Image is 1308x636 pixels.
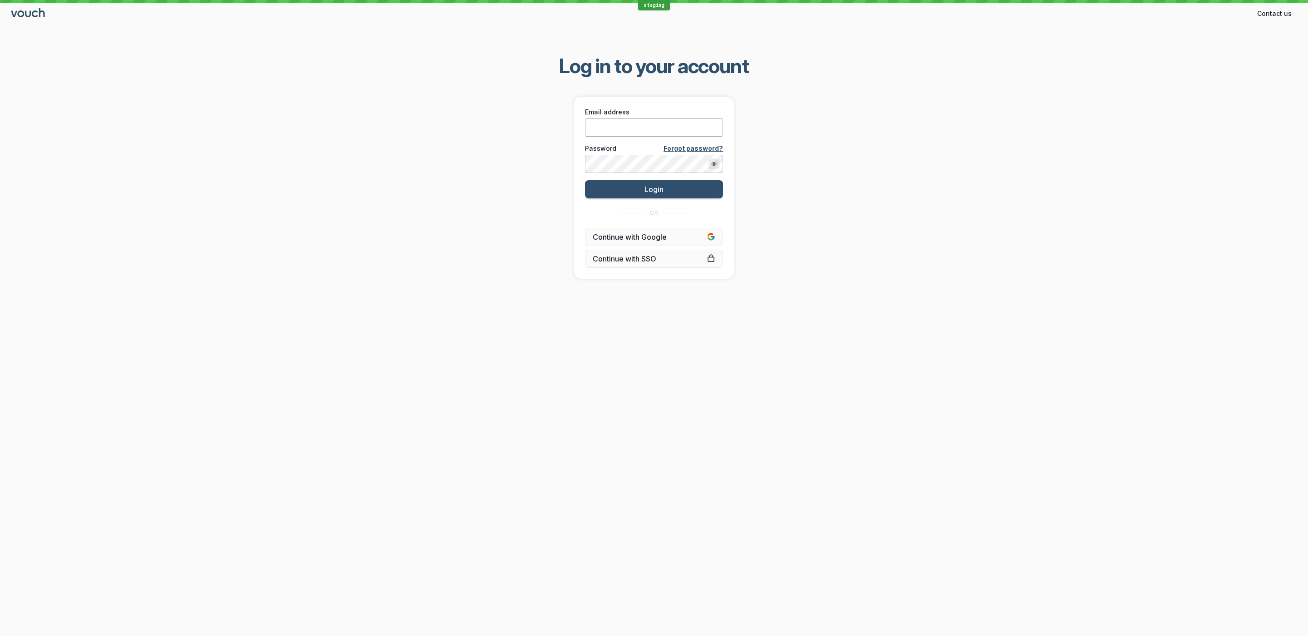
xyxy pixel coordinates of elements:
[585,180,723,198] button: Login
[664,144,723,153] a: Forgot password?
[585,228,723,246] button: Continue with Google
[1257,9,1292,18] span: Contact us
[585,250,723,268] a: Continue with SSO
[644,185,664,194] span: Login
[650,209,658,217] span: OR
[559,53,749,79] span: Log in to your account
[708,158,719,169] button: Show password
[585,108,629,117] span: Email address
[593,232,715,242] span: Continue with Google
[585,144,616,153] span: Password
[593,254,715,263] span: Continue with SSO
[1252,6,1297,21] button: Contact us
[11,10,46,18] a: Go to sign in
